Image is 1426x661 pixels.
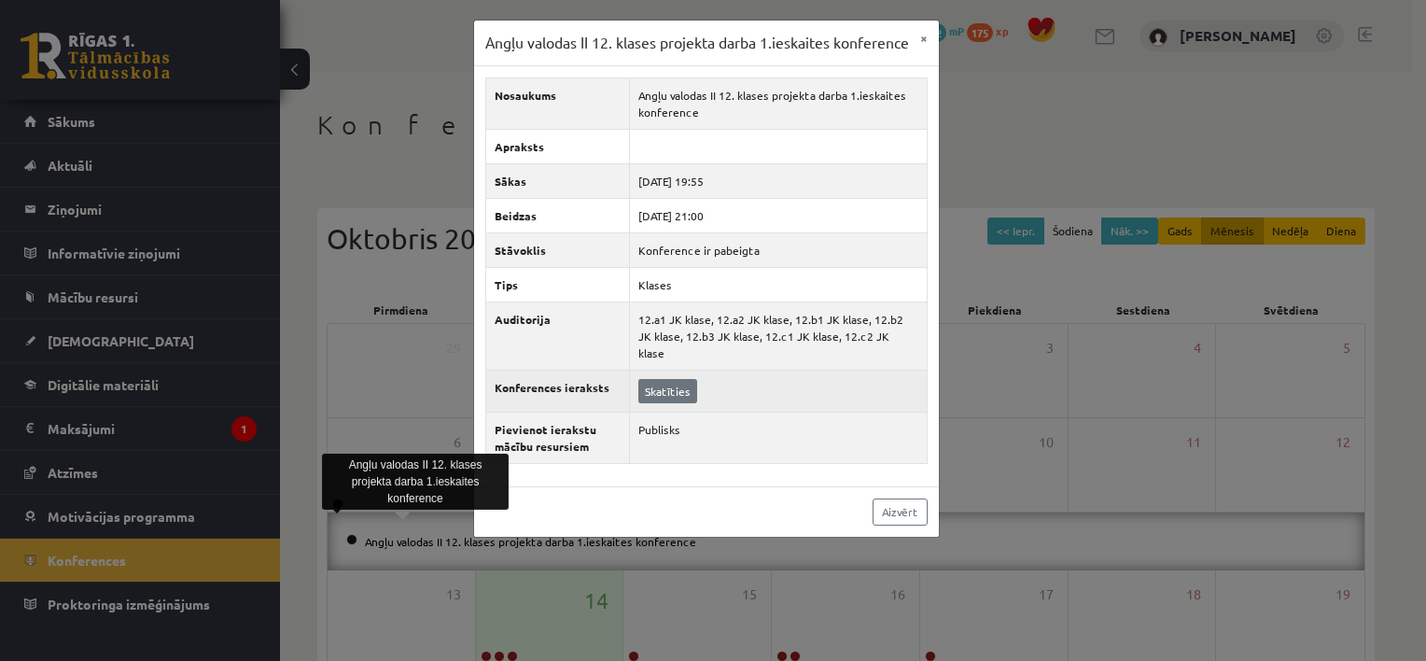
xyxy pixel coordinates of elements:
td: 12.a1 JK klase, 12.a2 JK klase, 12.b1 JK klase, 12.b2 JK klase, 12.b3 JK klase, 12.c1 JK klase, 1... [629,302,927,370]
td: [DATE] 19:55 [629,163,927,198]
div: Angļu valodas II 12. klases projekta darba 1.ieskaites konference [322,454,509,510]
button: × [909,21,939,56]
th: Konferences ieraksts [485,370,629,412]
td: Publisks [629,412,927,463]
a: Skatīties [638,379,697,403]
td: Klases [629,267,927,302]
th: Sākas [485,163,629,198]
a: Aizvērt [873,499,928,526]
th: Stāvoklis [485,232,629,267]
th: Tips [485,267,629,302]
th: Pievienot ierakstu mācību resursiem [485,412,629,463]
th: Auditorija [485,302,629,370]
td: Konference ir pabeigta [629,232,927,267]
h3: Angļu valodas II 12. klases projekta darba 1.ieskaites konference [485,32,909,54]
th: Nosaukums [485,77,629,129]
th: Apraksts [485,129,629,163]
td: Angļu valodas II 12. klases projekta darba 1.ieskaites konference [629,77,927,129]
th: Beidzas [485,198,629,232]
td: [DATE] 21:00 [629,198,927,232]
